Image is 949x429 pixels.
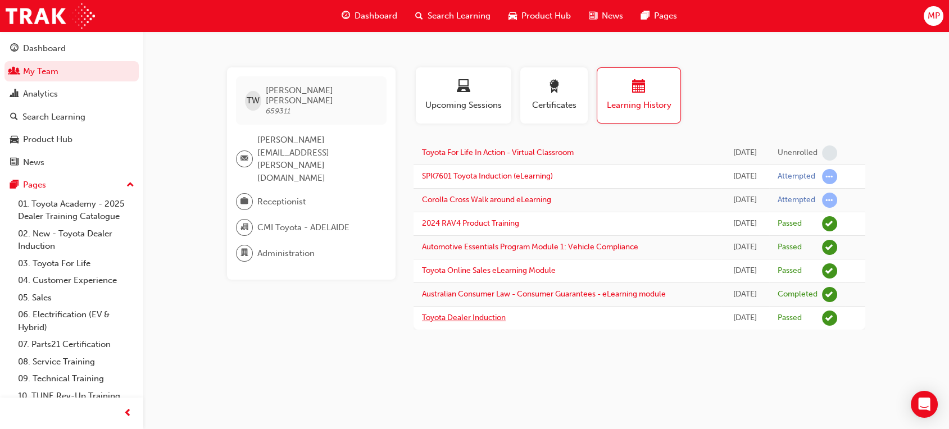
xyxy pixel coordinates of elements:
span: learningRecordVerb_PASS-icon [822,311,837,326]
span: learningRecordVerb_NONE-icon [822,145,837,161]
span: people-icon [10,67,19,77]
span: Receptionist [257,195,306,208]
a: search-iconSearch Learning [406,4,500,28]
span: learningRecordVerb_ATTEMPT-icon [822,193,837,208]
button: DashboardMy TeamAnalyticsSearch LearningProduct HubNews [4,36,139,175]
span: pages-icon [641,9,650,23]
span: Search Learning [428,10,491,22]
span: Pages [654,10,677,22]
a: Product Hub [4,129,139,150]
a: 07. Parts21 Certification [13,336,139,353]
a: 06. Electrification (EV & Hybrid) [13,306,139,336]
div: Mon Aug 18 2025 08:30:00 GMT+0930 (Australian Central Standard Time) [730,147,761,159]
a: 04. Customer Experience [13,272,139,289]
a: guage-iconDashboard [333,4,406,28]
span: search-icon [10,112,18,122]
button: Upcoming Sessions [416,67,511,124]
div: Wed Jun 11 2025 10:41:45 GMT+0930 (Australian Central Standard Time) [730,170,761,183]
span: news-icon [10,158,19,168]
span: learningRecordVerb_COMPLETE-icon [822,287,837,302]
div: Product Hub [23,133,72,146]
span: Dashboard [355,10,397,22]
span: [PERSON_NAME] [PERSON_NAME] [266,85,378,106]
span: briefcase-icon [240,194,248,209]
span: car-icon [10,135,19,145]
a: 08. Service Training [13,353,139,371]
span: laptop-icon [457,80,470,95]
div: Mon Jun 09 2025 14:35:19 GMT+0930 (Australian Central Standard Time) [730,194,761,207]
div: Passed [778,313,802,323]
button: Certificates [520,67,588,124]
div: Thu May 22 2025 15:22:45 GMT+0930 (Australian Central Standard Time) [730,264,761,277]
div: Analytics [23,88,58,101]
span: car-icon [508,9,517,23]
div: Unenrolled [778,148,818,158]
a: SPK7601 Toyota Induction (eLearning) [422,171,553,181]
span: learningRecordVerb_PASS-icon [822,216,837,231]
span: guage-icon [10,44,19,54]
div: Pages [23,179,46,191]
a: 2024 RAV4 Product Training [422,218,519,228]
button: Learning History [597,67,681,124]
span: news-icon [589,9,597,23]
div: Attempted [778,171,815,182]
img: Trak [6,3,95,29]
span: News [602,10,623,22]
span: CMI Toyota - ADELAIDE [257,221,349,234]
span: [PERSON_NAME][EMAIL_ADDRESS][PERSON_NAME][DOMAIN_NAME] [257,134,378,184]
span: up-icon [126,178,134,193]
div: Attempted [778,195,815,206]
div: Mon Jun 09 2025 12:33:31 GMT+0930 (Australian Central Standard Time) [730,217,761,230]
a: news-iconNews [580,4,632,28]
a: 02. New - Toyota Dealer Induction [13,225,139,255]
span: email-icon [240,152,248,166]
div: Fri May 23 2025 13:51:39 GMT+0930 (Australian Central Standard Time) [730,241,761,254]
div: Passed [778,218,802,229]
span: 659311 [266,106,290,116]
span: search-icon [415,9,423,23]
span: learningRecordVerb_PASS-icon [822,240,837,255]
span: pages-icon [10,180,19,190]
button: MP [924,6,943,26]
a: My Team [4,61,139,82]
span: Product Hub [521,10,571,22]
div: Completed [778,289,818,300]
a: Automotive Essentials Program Module 1: Vehicle Compliance [422,242,638,252]
a: Dashboard [4,38,139,59]
div: Dashboard [23,42,66,55]
span: learningRecordVerb_PASS-icon [822,263,837,279]
span: organisation-icon [240,220,248,235]
button: Pages [4,175,139,195]
a: 10. TUNE Rev-Up Training [13,387,139,405]
span: Certificates [529,99,579,112]
a: Toyota Dealer Induction [422,313,506,322]
a: 03. Toyota For Life [13,255,139,272]
div: Passed [778,266,802,276]
div: News [23,156,44,169]
div: Search Learning [22,111,85,124]
span: Upcoming Sessions [424,99,503,112]
a: 01. Toyota Academy - 2025 Dealer Training Catalogue [13,195,139,225]
div: Thu May 22 2025 14:19:30 GMT+0930 (Australian Central Standard Time) [730,312,761,325]
a: 05. Sales [13,289,139,307]
span: department-icon [240,246,248,261]
a: Search Learning [4,107,139,127]
span: learningRecordVerb_ATTEMPT-icon [822,169,837,184]
a: Australian Consumer Law - Consumer Guarantees - eLearning module [422,289,666,299]
a: News [4,152,139,173]
span: award-icon [547,80,561,95]
div: Thu May 22 2025 14:50:44 GMT+0930 (Australian Central Standard Time) [730,288,761,301]
a: Analytics [4,84,139,104]
span: guage-icon [342,9,350,23]
span: TW [247,94,260,107]
span: calendar-icon [632,80,646,95]
a: Corolla Cross Walk around eLearning [422,195,551,204]
a: car-iconProduct Hub [500,4,580,28]
a: pages-iconPages [632,4,686,28]
span: Administration [257,247,315,260]
span: prev-icon [124,407,132,421]
div: Open Intercom Messenger [911,391,938,418]
span: chart-icon [10,89,19,99]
